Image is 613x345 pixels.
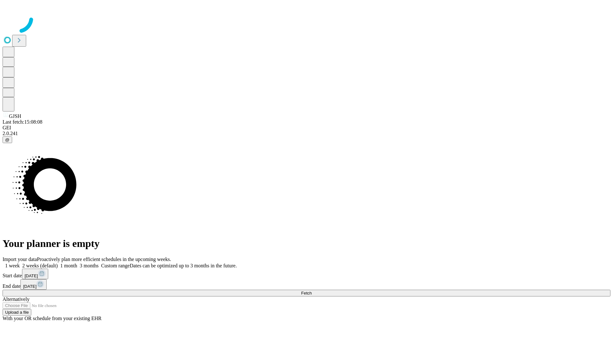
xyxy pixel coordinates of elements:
[3,136,12,143] button: @
[3,257,37,262] span: Import your data
[20,279,47,290] button: [DATE]
[5,137,10,142] span: @
[3,131,610,136] div: 2.0.241
[23,284,36,289] span: [DATE]
[3,316,102,321] span: With your OR schedule from your existing EHR
[60,263,77,268] span: 1 month
[37,257,171,262] span: Proactively plan more efficient schedules in the upcoming weeks.
[3,238,610,249] h1: Your planner is empty
[3,296,29,302] span: Alternatively
[3,125,610,131] div: GEI
[3,269,610,279] div: Start date
[3,119,42,125] span: Last fetch: 15:08:08
[9,113,21,119] span: GJSH
[5,263,20,268] span: 1 week
[3,309,31,316] button: Upload a file
[101,263,130,268] span: Custom range
[301,291,312,295] span: Fetch
[25,273,38,278] span: [DATE]
[130,263,237,268] span: Dates can be optimized up to 3 months in the future.
[3,290,610,296] button: Fetch
[3,279,610,290] div: End date
[80,263,99,268] span: 3 months
[22,269,48,279] button: [DATE]
[22,263,58,268] span: 2 weeks (default)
